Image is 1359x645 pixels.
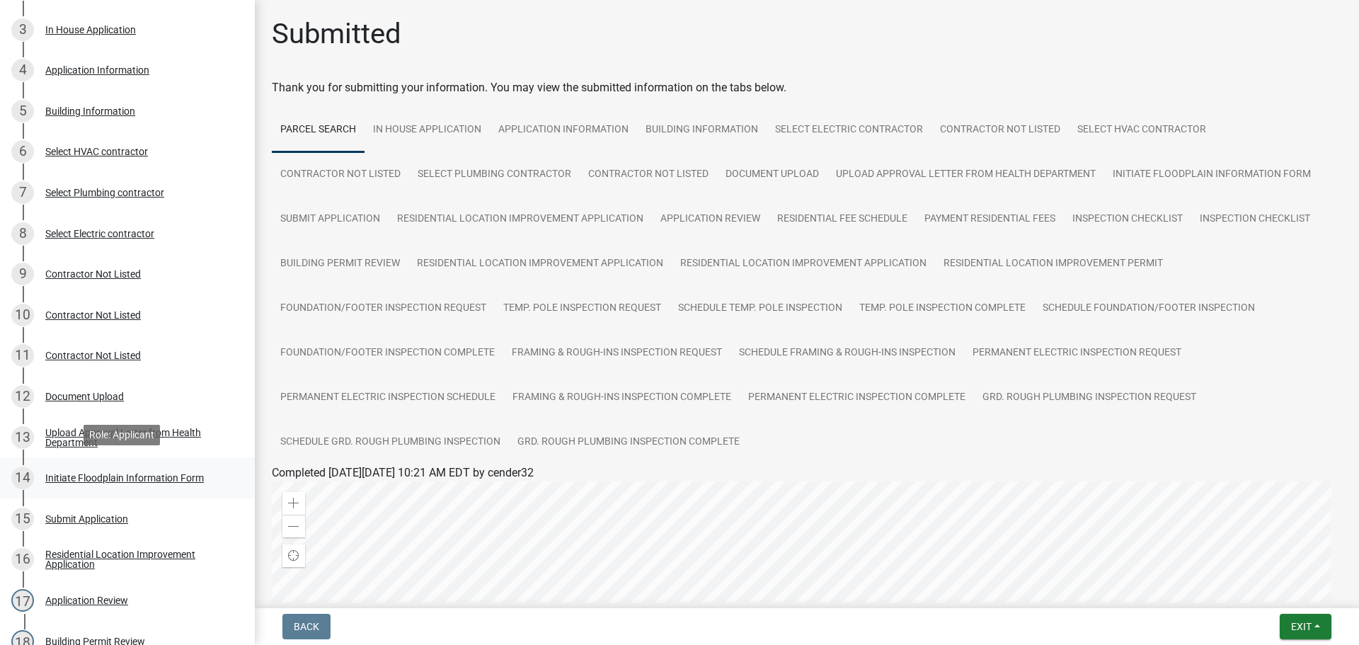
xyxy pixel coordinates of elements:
a: Framing & Rough-Ins Inspection Complete [504,375,740,421]
a: Schedule Framing & Rough-Ins Inspection [730,331,964,376]
div: In House Application [45,25,136,35]
a: Submit Application [272,197,389,242]
a: Select Plumbing contractor [409,152,580,198]
div: Contractor Not Listed [45,350,141,360]
span: Exit [1291,621,1312,632]
div: 6 [11,140,34,163]
a: Inspection Checklist [1191,197,1319,242]
button: Exit [1280,614,1331,639]
div: 5 [11,100,34,122]
div: Select Electric contractor [45,229,154,239]
a: Payment Residential Fees [916,197,1064,242]
div: 8 [11,222,34,245]
a: Residential Location Improvement Application [389,197,652,242]
div: Upload Approval Letter from Health Department [45,428,232,447]
div: Role: Applicant [84,425,160,445]
a: In House Application [365,108,490,153]
a: Application Information [490,108,637,153]
div: Select Plumbing contractor [45,188,164,198]
a: Contractor Not Listed [931,108,1069,153]
a: Residential Location Improvement Application [408,241,672,287]
div: Document Upload [45,392,124,401]
div: 12 [11,385,34,408]
a: Residential Location Improvement Permit [935,241,1171,287]
a: Select HVAC contractor [1069,108,1215,153]
div: Initiate Floodplain Information Form [45,473,204,483]
div: Submit Application [45,514,128,524]
a: Initiate Floodplain Information Form [1104,152,1319,198]
h1: Submitted [272,17,401,51]
div: Select HVAC contractor [45,147,148,156]
a: Upload Approval Letter from Health Department [827,152,1104,198]
div: 3 [11,18,34,41]
a: Permanent Electric Inspection Request [964,331,1190,376]
div: 7 [11,181,34,204]
div: Zoom in [282,492,305,515]
a: Grd. Rough Plumbing Inspection Request [974,375,1205,421]
a: Inspection Checklist [1064,197,1191,242]
a: Permanent Electric Inspection Schedule [272,375,504,421]
div: Application Review [45,595,128,605]
div: Contractor Not Listed [45,269,141,279]
button: Back [282,614,331,639]
a: Permanent Electric Inspection Complete [740,375,974,421]
a: Contractor Not Listed [580,152,717,198]
a: Foundation/Footer Inspection Complete [272,331,503,376]
div: 9 [11,263,34,285]
a: Schedule Temp. Pole Inspection [670,286,851,331]
div: Residential Location Improvement Application [45,549,232,569]
div: 11 [11,344,34,367]
a: Select Electric contractor [767,108,931,153]
span: Completed [DATE][DATE] 10:21 AM EDT by cender32 [272,466,534,479]
div: 17 [11,589,34,612]
div: 14 [11,467,34,489]
div: 4 [11,59,34,81]
div: Thank you for submitting your information. You may view the submitted information on the tabs below. [272,79,1342,96]
div: 16 [11,548,34,571]
a: Document Upload [717,152,827,198]
div: Contractor Not Listed [45,310,141,320]
div: Application Information [45,65,149,75]
div: Building Information [45,106,135,116]
div: Zoom out [282,515,305,537]
a: Grd. Rough Plumbing Inspection Complete [509,420,748,465]
div: 13 [11,426,34,449]
a: Residential Fee Schedule [769,197,916,242]
a: Building Information [637,108,767,153]
div: Find my location [282,544,305,567]
a: Schedule Grd. Rough Plumbing Inspection [272,420,509,465]
a: Temp. Pole Inspection Request [495,286,670,331]
a: Contractor Not Listed [272,152,409,198]
a: Schedule Foundation/Footer Inspection [1034,286,1263,331]
a: Building Permit Review [272,241,408,287]
a: Residential Location Improvement Application [672,241,935,287]
a: Foundation/Footer Inspection Request [272,286,495,331]
a: Parcel search [272,108,365,153]
a: Framing & Rough-Ins Inspection Request [503,331,730,376]
div: 10 [11,304,34,326]
a: Application Review [652,197,769,242]
a: Temp. Pole Inspection Complete [851,286,1034,331]
span: Back [294,621,319,632]
div: 15 [11,508,34,530]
